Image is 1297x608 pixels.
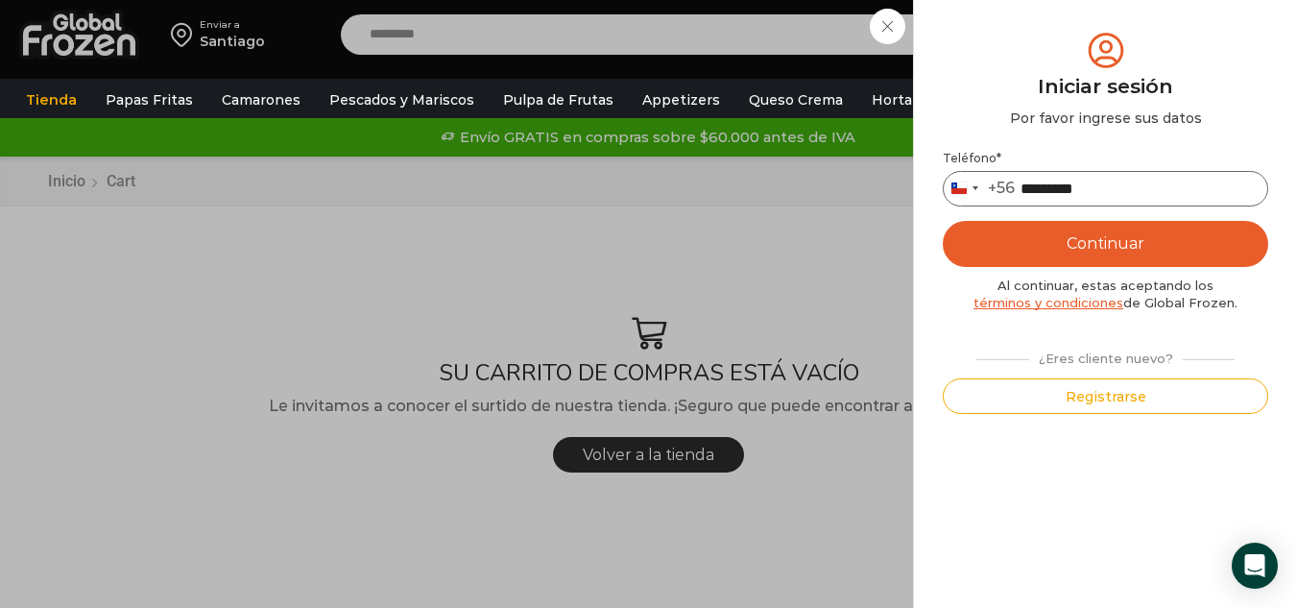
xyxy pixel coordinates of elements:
[967,343,1243,368] div: ¿Eres cliente nuevo?
[943,378,1268,414] button: Registrarse
[96,82,203,118] a: Papas Fritas
[493,82,623,118] a: Pulpa de Frutas
[739,82,853,118] a: Queso Crema
[16,82,86,118] a: Tienda
[973,295,1123,310] a: términos y condiciones
[943,221,1268,267] button: Continuar
[943,72,1268,101] div: Iniciar sesión
[862,82,952,118] a: Hortalizas
[1232,543,1278,589] div: Open Intercom Messenger
[944,172,1015,206] button: Selected country
[320,82,484,118] a: Pescados y Mariscos
[212,82,310,118] a: Camarones
[1084,29,1128,72] img: tabler-icon-user-circle.svg
[988,179,1015,199] div: +56
[633,82,730,118] a: Appetizers
[943,277,1268,312] div: Al continuar, estas aceptando los de Global Frozen.
[943,109,1268,128] div: Por favor ingrese sus datos
[943,151,1268,166] label: Teléfono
